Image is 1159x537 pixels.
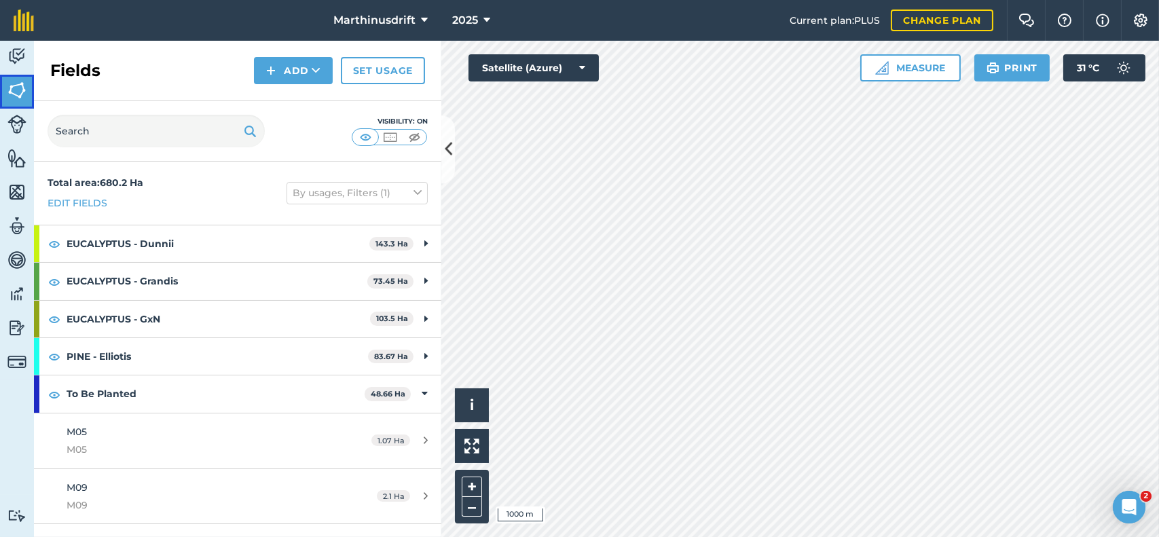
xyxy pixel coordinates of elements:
strong: 48.66 Ha [371,389,405,399]
strong: 83.67 Ha [374,352,408,361]
div: EUCALYPTUS - Grandis73.45 Ha [34,263,441,299]
img: svg+xml;base64,PHN2ZyB4bWxucz0iaHR0cDovL3d3dy53My5vcmcvMjAwMC9zdmciIHdpZHRoPSIxOCIgaGVpZ2h0PSIyNC... [48,348,60,365]
img: Four arrows, one pointing top left, one top right, one bottom right and the last bottom left [464,439,479,453]
input: Search [48,115,265,147]
h2: Fields [50,60,100,81]
strong: PINE - Elliotis [67,338,368,375]
img: svg+xml;base64,PD94bWwgdmVyc2lvbj0iMS4wIiBlbmNvZGluZz0idXRmLTgiPz4KPCEtLSBHZW5lcmF0b3I6IEFkb2JlIE... [1110,54,1137,81]
a: Set usage [341,57,425,84]
img: svg+xml;base64,PHN2ZyB4bWxucz0iaHR0cDovL3d3dy53My5vcmcvMjAwMC9zdmciIHdpZHRoPSI1NiIgaGVpZ2h0PSI2MC... [7,80,26,100]
strong: EUCALYPTUS - Grandis [67,263,367,299]
button: Satellite (Azure) [468,54,599,81]
img: svg+xml;base64,PHN2ZyB4bWxucz0iaHR0cDovL3d3dy53My5vcmcvMjAwMC9zdmciIHdpZHRoPSIxOCIgaGVpZ2h0PSIyNC... [48,311,60,327]
div: PINE - Elliotis83.67 Ha [34,338,441,375]
span: i [470,396,474,413]
div: To Be Planted48.66 Ha [34,375,441,412]
img: svg+xml;base64,PD94bWwgdmVyc2lvbj0iMS4wIiBlbmNvZGluZz0idXRmLTgiPz4KPCEtLSBHZW5lcmF0b3I6IEFkb2JlIE... [7,318,26,338]
img: A cog icon [1133,14,1149,27]
img: svg+xml;base64,PD94bWwgdmVyc2lvbj0iMS4wIiBlbmNvZGluZz0idXRmLTgiPz4KPCEtLSBHZW5lcmF0b3I6IEFkb2JlIE... [7,115,26,134]
img: svg+xml;base64,PHN2ZyB4bWxucz0iaHR0cDovL3d3dy53My5vcmcvMjAwMC9zdmciIHdpZHRoPSIxOCIgaGVpZ2h0PSIyNC... [48,274,60,290]
img: svg+xml;base64,PHN2ZyB4bWxucz0iaHR0cDovL3d3dy53My5vcmcvMjAwMC9zdmciIHdpZHRoPSI1NiIgaGVpZ2h0PSI2MC... [7,148,26,168]
div: EUCALYPTUS - GxN103.5 Ha [34,301,441,337]
img: svg+xml;base64,PHN2ZyB4bWxucz0iaHR0cDovL3d3dy53My5vcmcvMjAwMC9zdmciIHdpZHRoPSIxOSIgaGVpZ2h0PSIyNC... [987,60,999,76]
strong: 143.3 Ha [375,239,408,248]
button: 31 °C [1063,54,1145,81]
img: svg+xml;base64,PD94bWwgdmVyc2lvbj0iMS4wIiBlbmNvZGluZz0idXRmLTgiPz4KPCEtLSBHZW5lcmF0b3I6IEFkb2JlIE... [7,46,26,67]
img: svg+xml;base64,PD94bWwgdmVyc2lvbj0iMS4wIiBlbmNvZGluZz0idXRmLTgiPz4KPCEtLSBHZW5lcmF0b3I6IEFkb2JlIE... [7,216,26,236]
strong: EUCALYPTUS - GxN [67,301,370,337]
div: Visibility: On [352,116,428,127]
a: M05M051.07 Ha [34,413,441,468]
span: M05 [67,426,87,438]
span: 2 [1141,491,1152,502]
a: M09M092.1 Ha [34,469,441,524]
img: svg+xml;base64,PHN2ZyB4bWxucz0iaHR0cDovL3d3dy53My5vcmcvMjAwMC9zdmciIHdpZHRoPSI1MCIgaGVpZ2h0PSI0MC... [357,130,374,144]
span: M09 [67,481,88,494]
img: svg+xml;base64,PD94bWwgdmVyc2lvbj0iMS4wIiBlbmNvZGluZz0idXRmLTgiPz4KPCEtLSBHZW5lcmF0b3I6IEFkb2JlIE... [7,284,26,304]
span: Current plan : PLUS [790,13,880,28]
a: Change plan [891,10,993,31]
img: svg+xml;base64,PHN2ZyB4bWxucz0iaHR0cDovL3d3dy53My5vcmcvMjAwMC9zdmciIHdpZHRoPSIxNyIgaGVpZ2h0PSIxNy... [1096,12,1109,29]
button: Add [254,57,333,84]
img: fieldmargin Logo [14,10,34,31]
span: 2025 [452,12,478,29]
img: svg+xml;base64,PHN2ZyB4bWxucz0iaHR0cDovL3d3dy53My5vcmcvMjAwMC9zdmciIHdpZHRoPSIxOCIgaGVpZ2h0PSIyNC... [48,236,60,252]
img: Ruler icon [875,61,889,75]
button: i [455,388,489,422]
img: Two speech bubbles overlapping with the left bubble in the forefront [1018,14,1035,27]
button: Measure [860,54,961,81]
img: A question mark icon [1056,14,1073,27]
button: Print [974,54,1050,81]
button: By usages, Filters (1) [287,182,428,204]
strong: EUCALYPTUS - Dunnii [67,225,369,262]
img: svg+xml;base64,PHN2ZyB4bWxucz0iaHR0cDovL3d3dy53My5vcmcvMjAwMC9zdmciIHdpZHRoPSIxOSIgaGVpZ2h0PSIyNC... [244,123,257,139]
button: + [462,477,482,497]
span: M09 [67,498,322,513]
img: svg+xml;base64,PHN2ZyB4bWxucz0iaHR0cDovL3d3dy53My5vcmcvMjAwMC9zdmciIHdpZHRoPSIxOCIgaGVpZ2h0PSIyNC... [48,386,60,403]
strong: To Be Planted [67,375,365,412]
img: svg+xml;base64,PHN2ZyB4bWxucz0iaHR0cDovL3d3dy53My5vcmcvMjAwMC9zdmciIHdpZHRoPSI1MCIgaGVpZ2h0PSI0MC... [382,130,399,144]
strong: 103.5 Ha [376,314,408,323]
strong: Total area : 680.2 Ha [48,177,143,189]
img: svg+xml;base64,PD94bWwgdmVyc2lvbj0iMS4wIiBlbmNvZGluZz0idXRmLTgiPz4KPCEtLSBHZW5lcmF0b3I6IEFkb2JlIE... [7,352,26,371]
span: 1.07 Ha [371,434,410,446]
span: 31 ° C [1077,54,1099,81]
img: svg+xml;base64,PHN2ZyB4bWxucz0iaHR0cDovL3d3dy53My5vcmcvMjAwMC9zdmciIHdpZHRoPSI1NiIgaGVpZ2h0PSI2MC... [7,182,26,202]
img: svg+xml;base64,PD94bWwgdmVyc2lvbj0iMS4wIiBlbmNvZGluZz0idXRmLTgiPz4KPCEtLSBHZW5lcmF0b3I6IEFkb2JlIE... [7,250,26,270]
strong: 73.45 Ha [373,276,408,286]
span: M05 [67,442,322,457]
img: svg+xml;base64,PHN2ZyB4bWxucz0iaHR0cDovL3d3dy53My5vcmcvMjAwMC9zdmciIHdpZHRoPSIxNCIgaGVpZ2h0PSIyNC... [266,62,276,79]
img: svg+xml;base64,PHN2ZyB4bWxucz0iaHR0cDovL3d3dy53My5vcmcvMjAwMC9zdmciIHdpZHRoPSI1MCIgaGVpZ2h0PSI0MC... [406,130,423,144]
a: Edit fields [48,196,107,210]
span: Marthinusdrift [333,12,416,29]
div: EUCALYPTUS - Dunnii143.3 Ha [34,225,441,262]
button: – [462,497,482,517]
span: 2.1 Ha [377,490,410,502]
iframe: Intercom live chat [1113,491,1145,523]
img: svg+xml;base64,PD94bWwgdmVyc2lvbj0iMS4wIiBlbmNvZGluZz0idXRmLTgiPz4KPCEtLSBHZW5lcmF0b3I6IEFkb2JlIE... [7,509,26,522]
